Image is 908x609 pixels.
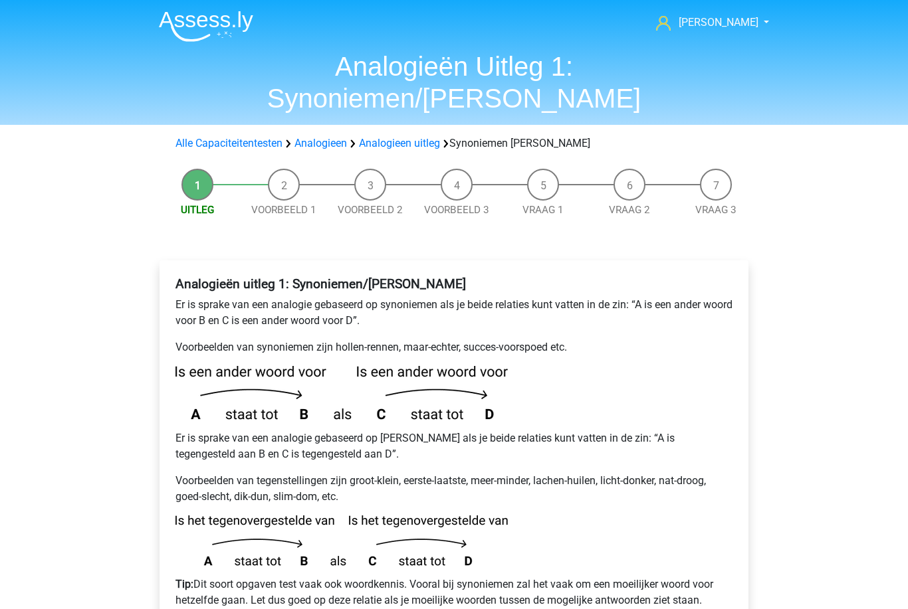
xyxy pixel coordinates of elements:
span: [PERSON_NAME] [679,16,758,29]
div: Synoniemen [PERSON_NAME] [170,135,738,151]
a: Voorbeeld 3 [424,204,489,216]
img: analogies_pattern1.png [175,366,508,420]
img: Assessly [159,11,253,42]
a: Uitleg [181,204,214,216]
a: [PERSON_NAME] [651,15,760,31]
p: Voorbeelden van tegenstellingen zijn groot-klein, eerste-laatste, meer-minder, lachen-huilen, lic... [175,473,733,505]
p: Dit soort opgaven test vaak ook woordkennis. Vooral bij synoniemen zal het vaak om een moeilijker... [175,576,733,608]
p: Er is sprake van een analogie gebaseerd op [PERSON_NAME] als je beide relaties kunt vatten in de ... [175,430,733,462]
a: Alle Capaciteitentesten [175,137,283,149]
a: Voorbeeld 1 [251,204,316,216]
p: Er is sprake van een analogie gebaseerd op synoniemen als je beide relaties kunt vatten in de zin... [175,297,733,329]
b: Tip: [175,578,193,590]
img: analogies_pattern1_2.png [175,515,508,566]
b: Analogieën uitleg 1: Synoniemen/[PERSON_NAME] [175,276,466,292]
a: Vraag 1 [522,204,564,216]
a: Analogieen uitleg [359,137,440,149]
h1: Analogieën Uitleg 1: Synoniemen/[PERSON_NAME] [148,50,760,114]
a: Vraag 2 [609,204,650,216]
a: Vraag 3 [695,204,737,216]
p: Voorbeelden van synoniemen zijn hollen-rennen, maar-echter, succes-voorspoed etc. [175,339,733,355]
a: Analogieen [294,137,347,149]
a: Voorbeeld 2 [338,204,403,216]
